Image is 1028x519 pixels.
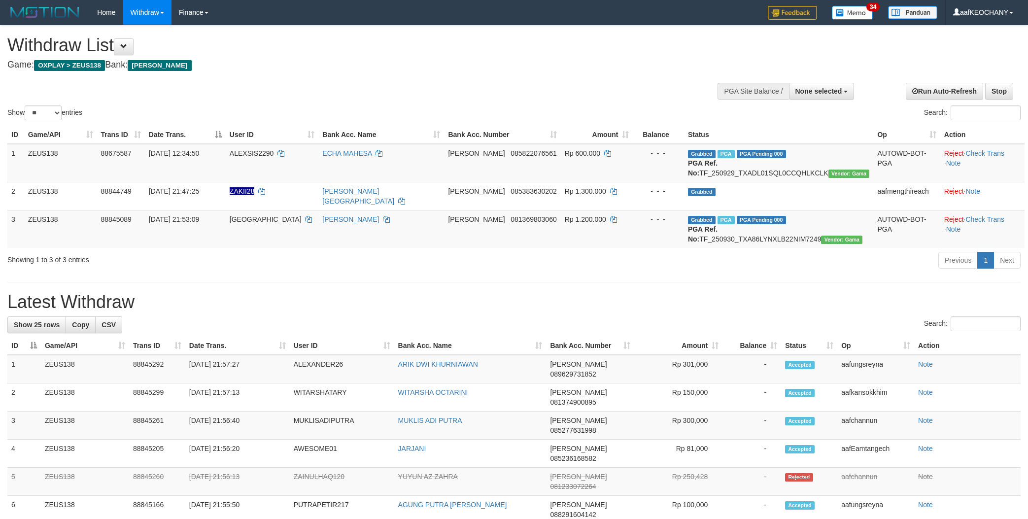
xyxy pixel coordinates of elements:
select: Showentries [25,105,62,120]
th: Balance [633,126,684,144]
th: Op: activate to sort column ascending [837,337,914,355]
span: [PERSON_NAME] [550,416,607,424]
td: [DATE] 21:56:40 [185,412,290,440]
span: [DATE] 21:53:09 [149,215,199,223]
span: [PERSON_NAME] [448,187,505,195]
a: 1 [977,252,994,269]
span: Marked by aafpengsreynich [718,150,735,158]
td: aafEamtangech [837,440,914,468]
a: Next [994,252,1021,269]
td: MUKLISADIPUTRA [290,412,394,440]
a: ECHA MAHESA [322,149,372,157]
a: Show 25 rows [7,316,66,333]
th: Balance: activate to sort column ascending [722,337,781,355]
a: Check Trans [965,215,1004,223]
span: 88844749 [101,187,132,195]
a: Reject [944,149,964,157]
div: Showing 1 to 3 of 3 entries [7,251,421,265]
td: 88845205 [129,440,185,468]
td: 88845299 [129,383,185,412]
img: MOTION_logo.png [7,5,82,20]
a: CSV [95,316,122,333]
td: aafungsreyna [837,355,914,383]
span: Marked by aafkaynarin [718,216,735,224]
span: Accepted [785,361,815,369]
a: AGUNG PUTRA [PERSON_NAME] [398,501,507,509]
span: [PERSON_NAME] [550,445,607,452]
th: Op: activate to sort column ascending [873,126,940,144]
th: ID: activate to sort column descending [7,337,41,355]
span: [PERSON_NAME] [550,360,607,368]
td: ZEUS138 [41,440,129,468]
th: Trans ID: activate to sort column ascending [97,126,145,144]
a: Note [946,159,961,167]
span: [DATE] 12:34:50 [149,149,199,157]
a: Note [918,501,933,509]
div: - - - [637,148,680,158]
span: 88845089 [101,215,132,223]
span: Rp 1.300.000 [565,187,606,195]
span: Accepted [785,445,815,453]
th: Date Trans.: activate to sort column descending [145,126,226,144]
td: 2 [7,182,24,210]
th: Date Trans.: activate to sort column ascending [185,337,290,355]
td: [DATE] 21:57:27 [185,355,290,383]
div: - - - [637,214,680,224]
td: aafchannun [837,412,914,440]
td: ZEUS138 [41,355,129,383]
label: Search: [924,105,1021,120]
span: Copy 081233072264 to clipboard [550,483,596,490]
td: TF_250929_TXADL01SQL0CCQHLKCLK [684,144,874,182]
span: [PERSON_NAME] [448,215,505,223]
a: JARJANI [398,445,426,452]
td: aafchannun [837,468,914,496]
th: User ID: activate to sort column ascending [290,337,394,355]
img: Button%20Memo.svg [832,6,873,20]
td: 88845260 [129,468,185,496]
div: PGA Site Balance / [718,83,788,100]
a: Note [918,445,933,452]
td: TF_250930_TXA86LYNXLB22NIM7249 [684,210,874,248]
td: Rp 250,428 [634,468,722,496]
b: PGA Ref. No: [688,225,718,243]
span: Copy 085236168582 to clipboard [550,454,596,462]
span: PGA Pending [737,150,786,158]
td: ZEUS138 [41,468,129,496]
a: Copy [66,316,96,333]
td: ZEUS138 [41,412,129,440]
td: 3 [7,412,41,440]
span: Copy [72,321,89,329]
span: Accepted [785,417,815,425]
span: Grabbed [688,150,716,158]
span: 34 [866,2,880,11]
a: Note [918,473,933,481]
th: Bank Acc. Name: activate to sort column ascending [318,126,444,144]
a: Note [965,187,980,195]
td: Rp 81,000 [634,440,722,468]
td: 2 [7,383,41,412]
td: WITARSHATARY [290,383,394,412]
td: · · [940,144,1025,182]
td: ALEXANDER26 [290,355,394,383]
span: Grabbed [688,188,716,196]
td: - [722,468,781,496]
span: Grabbed [688,216,716,224]
span: Vendor URL: https://trx31.1velocity.biz [821,236,862,244]
span: Rp 1.200.000 [565,215,606,223]
td: ZEUS138 [24,144,97,182]
th: Trans ID: activate to sort column ascending [129,337,185,355]
td: Rp 301,000 [634,355,722,383]
td: · [940,182,1025,210]
td: [DATE] 21:56:20 [185,440,290,468]
a: Note [946,225,961,233]
span: [PERSON_NAME] [448,149,505,157]
td: Rp 150,000 [634,383,722,412]
th: Bank Acc. Name: activate to sort column ascending [394,337,547,355]
td: Rp 300,000 [634,412,722,440]
span: Copy 088291604142 to clipboard [550,511,596,519]
div: - - - [637,186,680,196]
td: ZEUS138 [24,210,97,248]
span: Nama rekening ada tanda titik/strip, harap diedit [230,187,255,195]
td: - [722,383,781,412]
a: WITARSHA OCTARINI [398,388,468,396]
